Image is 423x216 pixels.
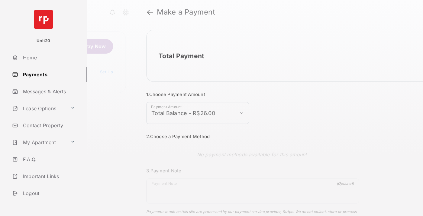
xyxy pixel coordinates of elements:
[157,8,215,16] strong: Make a Payment
[10,152,87,167] a: F.A.Q.
[197,151,308,158] p: No payment methods available for this amount.
[100,69,113,74] a: Set Up
[10,101,68,116] a: Lease Options
[37,38,50,44] p: Unit20
[10,169,78,184] a: Important Links
[159,52,204,60] h2: Total Payment
[146,91,359,97] h3: 1. Choose Payment Amount
[10,186,87,201] a: Logout
[10,84,87,99] a: Messages & Alerts
[10,135,68,150] a: My Apartment
[146,134,359,139] h3: 2. Choose a Payment Method
[146,168,359,174] h3: 3. Payment Note
[34,10,53,29] img: svg+xml;base64,PHN2ZyB4bWxucz0iaHR0cDovL3d3dy53My5vcmcvMjAwMC9zdmciIHdpZHRoPSI2NCIgaGVpZ2h0PSI2NC...
[10,67,87,82] a: Payments
[10,118,87,133] a: Contact Property
[10,50,87,65] a: Home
